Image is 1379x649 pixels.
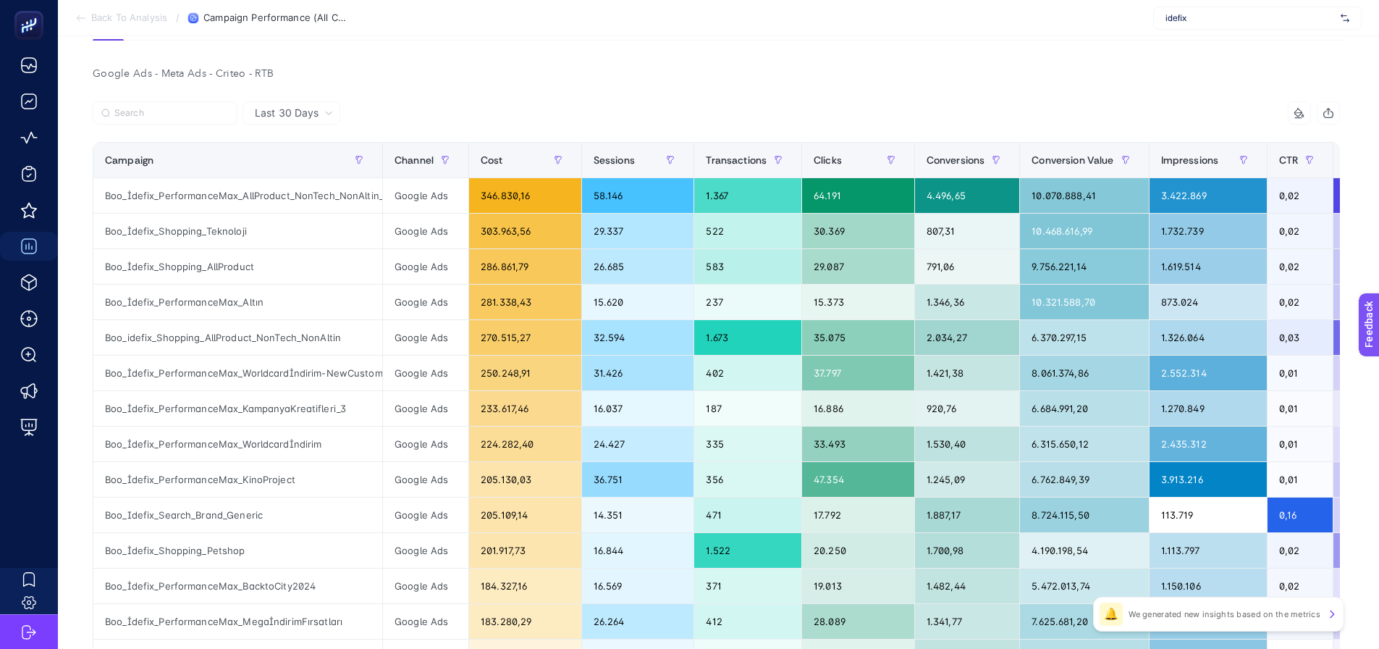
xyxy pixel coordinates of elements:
[582,356,694,390] div: 31.426
[1020,178,1148,213] div: 10.070.888,41
[915,604,1020,639] div: 1.341,77
[383,427,468,461] div: Google Ads
[694,498,801,532] div: 471
[694,356,801,390] div: 402
[1020,498,1148,532] div: 8.724.115,50
[105,154,153,166] span: Campaign
[1150,462,1267,497] div: 3.913.216
[481,154,503,166] span: Cost
[1020,604,1148,639] div: 7.625.681,20
[1020,356,1148,390] div: 8.061.374,86
[694,249,801,284] div: 583
[93,285,382,319] div: Boo_İdefix_PerformanceMax_Altın
[802,462,914,497] div: 47.354
[582,604,694,639] div: 26.264
[802,178,914,213] div: 64.191
[1020,214,1148,248] div: 10.468.616,99
[1100,603,1123,626] div: 🔔
[694,214,801,248] div: 522
[915,462,1020,497] div: 1.245,09
[1268,498,1333,532] div: 0,16
[469,249,581,284] div: 286.861,79
[93,356,382,390] div: Boo_İdefix_PerformanceMax_Worldcardİndirim-NewCustomer
[915,427,1020,461] div: 1.530,40
[91,12,167,24] span: Back To Analysis
[469,604,581,639] div: 183.280,29
[93,427,382,461] div: Boo_İdefix_PerformanceMax_Worldcardİndirim
[1150,498,1267,532] div: 113.719
[1268,533,1333,568] div: 0,02
[802,427,914,461] div: 33.493
[1268,178,1333,213] div: 0,02
[1020,391,1148,426] div: 6.684.991,20
[1150,427,1267,461] div: 2.435.312
[1020,249,1148,284] div: 9.756.221,14
[383,462,468,497] div: Google Ads
[93,498,382,532] div: Boo_Idefix_Search_Brand_Generic
[1268,462,1333,497] div: 0,01
[1268,427,1333,461] div: 0,01
[1341,11,1349,25] img: svg%3e
[469,569,581,603] div: 184.327,16
[802,285,914,319] div: 15.373
[915,214,1020,248] div: 807,31
[915,498,1020,532] div: 1.887,17
[1268,356,1333,390] div: 0,01
[1129,608,1320,620] p: We generated new insights based on the metrics
[9,4,55,16] span: Feedback
[915,285,1020,319] div: 1.346,36
[802,249,914,284] div: 29.087
[694,533,801,568] div: 1.522
[1165,12,1335,24] span: idefix
[582,498,694,532] div: 14.351
[469,356,581,390] div: 250.248,91
[469,178,581,213] div: 346.830,16
[469,498,581,532] div: 205.109,14
[383,498,468,532] div: Google Ads
[1020,533,1148,568] div: 4.190.198,54
[802,320,914,355] div: 35.075
[802,604,914,639] div: 28.089
[802,533,914,568] div: 20.250
[93,569,382,603] div: Boo_İdefix_PerformanceMax_BacktoCity2024
[1150,533,1267,568] div: 1.113.797
[1150,391,1267,426] div: 1.270.849
[395,154,434,166] span: Channel
[1150,214,1267,248] div: 1.732.739
[114,108,229,119] input: Search
[915,356,1020,390] div: 1.421,38
[915,320,1020,355] div: 2.034,27
[1150,356,1267,390] div: 2.552.314
[383,178,468,213] div: Google Ads
[582,320,694,355] div: 32.594
[469,285,581,319] div: 281.338,43
[469,320,581,355] div: 270.515,27
[93,320,382,355] div: Boo_idefix_Shopping_AllProduct_NonTech_NonAltin
[469,462,581,497] div: 205.130,03
[203,12,348,24] span: Campaign Performance (All Channel)
[694,604,801,639] div: 412
[93,533,382,568] div: Boo_İdefix_Shopping_Petshop
[1150,569,1267,603] div: 1.150.106
[802,391,914,426] div: 16.886
[1020,320,1148,355] div: 6.370.297,15
[915,391,1020,426] div: 920,76
[814,154,842,166] span: Clicks
[1268,214,1333,248] div: 0,02
[469,427,581,461] div: 224.282,40
[93,178,382,213] div: Boo_İdefix_PerformanceMax_AllProduct_NonTech_NonAltin_Enhencer
[1150,320,1267,355] div: 1.326.064
[582,462,694,497] div: 36.751
[93,249,382,284] div: Boo_İdefix_Shopping_AllProduct
[1020,427,1148,461] div: 6.315.650,12
[1150,249,1267,284] div: 1.619.514
[383,391,468,426] div: Google Ads
[93,214,382,248] div: Boo_İdefix_Shopping_Teknoloji
[469,391,581,426] div: 233.617,46
[93,462,382,497] div: Boo_İdefix_PerformanceMax_KinoProject
[383,320,468,355] div: Google Ads
[582,569,694,603] div: 16.569
[706,154,767,166] span: Transactions
[93,391,382,426] div: Boo_İdefix_PerformanceMax_KampanyaKreatifleri_3
[176,12,180,23] span: /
